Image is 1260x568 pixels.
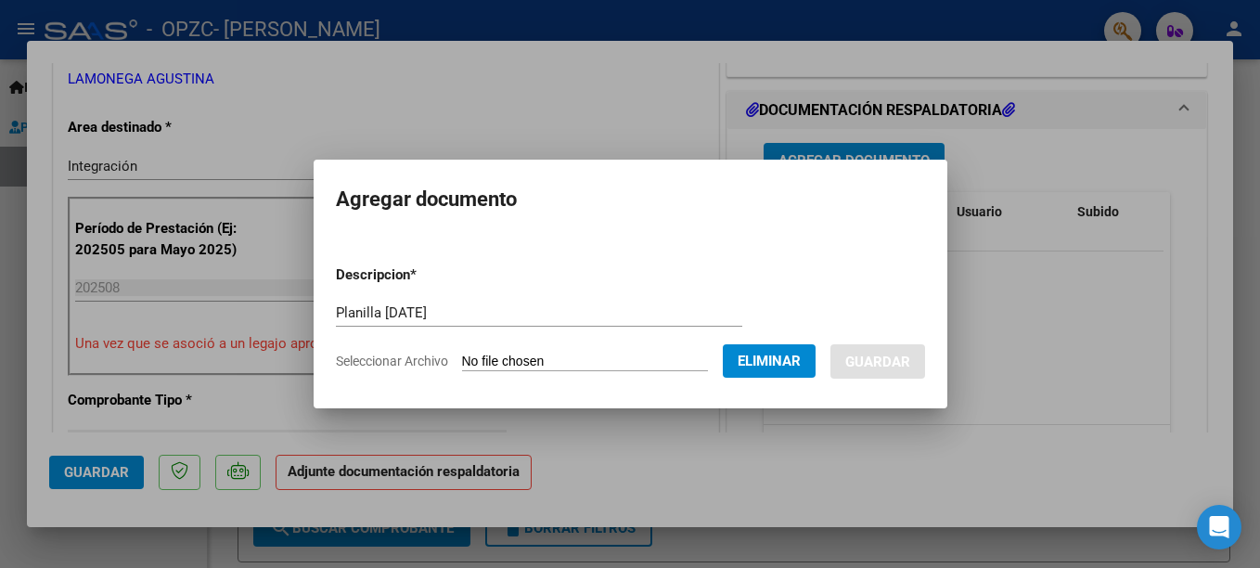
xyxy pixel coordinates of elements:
[336,354,448,368] span: Seleccionar Archivo
[738,353,801,369] span: Eliminar
[845,354,910,370] span: Guardar
[830,344,925,379] button: Guardar
[336,182,925,217] h2: Agregar documento
[336,265,513,286] p: Descripcion
[723,344,816,378] button: Eliminar
[1197,505,1241,549] div: Open Intercom Messenger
